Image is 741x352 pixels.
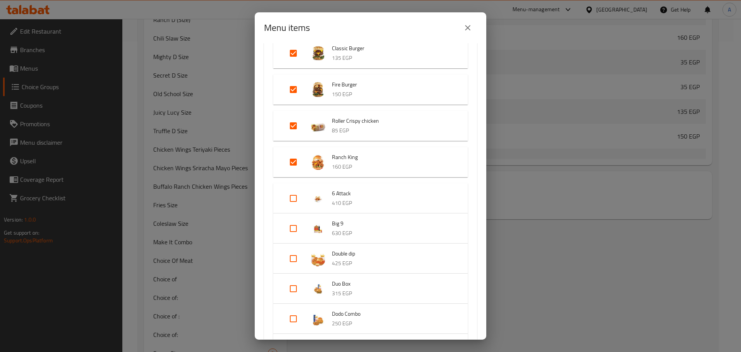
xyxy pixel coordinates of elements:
[310,82,326,97] img: Fire Burger
[458,19,477,37] button: close
[310,118,326,134] img: Roller Crispy chicken
[332,309,452,319] span: Dodo Combo
[273,74,468,105] div: Expand
[332,80,452,90] span: Fire Burger
[332,116,452,126] span: Roller Crispy chicken
[310,46,326,61] img: Classic Burger
[332,219,452,228] span: Big 9
[332,198,452,208] p: 410 EGP
[310,221,326,236] img: Big 9
[332,162,452,172] p: 160 EGP
[310,281,326,296] img: Duo Box
[273,274,468,304] div: Expand
[332,126,452,135] p: 85 EGP
[332,189,452,198] span: 6 Attack
[310,191,326,206] img: 6 Attack
[273,111,468,141] div: Expand
[310,311,326,327] img: Dodo Combo
[332,319,452,328] p: 250 EGP
[332,90,452,99] p: 150 EGP
[264,22,310,34] h2: Menu items
[310,154,326,170] img: Ranch King
[332,249,452,259] span: Double dip
[332,259,452,268] p: 425 EGP
[332,289,452,298] p: 315 EGP
[332,44,452,53] span: Classic Burger
[273,38,468,68] div: Expand
[273,213,468,244] div: Expand
[332,279,452,289] span: Duo Box
[310,251,326,266] img: Double dip
[332,228,452,238] p: 630 EGP
[273,183,468,213] div: Expand
[332,339,452,349] span: Hadaiq Bomb
[332,152,452,162] span: Ranch King
[273,244,468,274] div: Expand
[273,147,468,177] div: Expand
[273,304,468,334] div: Expand
[332,53,452,63] p: 135 EGP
